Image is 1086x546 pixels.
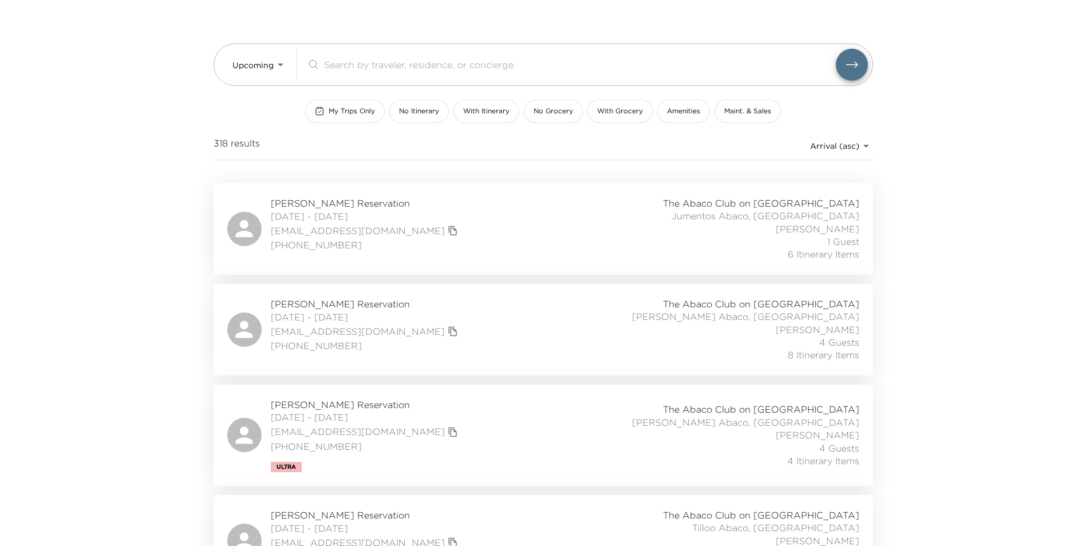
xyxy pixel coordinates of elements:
[776,323,859,336] span: [PERSON_NAME]
[714,100,781,123] button: Maint. & Sales
[445,424,461,440] button: copy primary member email
[271,522,461,535] span: [DATE] - [DATE]
[305,100,385,123] button: My Trips Only
[271,398,461,411] span: [PERSON_NAME] Reservation
[663,509,859,521] span: The Abaco Club on [GEOGRAPHIC_DATA]
[271,210,461,223] span: [DATE] - [DATE]
[271,425,445,438] a: [EMAIL_ADDRESS][DOMAIN_NAME]
[214,183,873,275] a: [PERSON_NAME] Reservation[DATE] - [DATE][EMAIL_ADDRESS][DOMAIN_NAME]copy primary member email[PHO...
[788,248,859,260] span: 6 Itinerary Items
[810,141,859,151] span: Arrival (asc)
[329,106,375,116] span: My Trips Only
[271,311,461,323] span: [DATE] - [DATE]
[597,106,643,116] span: With Grocery
[445,323,461,339] button: copy primary member email
[271,509,461,521] span: [PERSON_NAME] Reservation
[724,106,771,116] span: Maint. & Sales
[214,385,873,486] a: [PERSON_NAME] Reservation[DATE] - [DATE][EMAIL_ADDRESS][DOMAIN_NAME]copy primary member email[PHO...
[534,106,573,116] span: No Grocery
[271,325,445,338] a: [EMAIL_ADDRESS][DOMAIN_NAME]
[776,429,859,441] span: [PERSON_NAME]
[692,521,859,534] span: Tilloo Abaco, [GEOGRAPHIC_DATA]
[819,442,859,454] span: 4 Guests
[399,106,439,116] span: No Itinerary
[667,106,700,116] span: Amenities
[632,416,859,429] span: [PERSON_NAME] Abaco, [GEOGRAPHIC_DATA]
[524,100,583,123] button: No Grocery
[632,310,859,323] span: [PERSON_NAME] Abaco, [GEOGRAPHIC_DATA]
[663,403,859,416] span: The Abaco Club on [GEOGRAPHIC_DATA]
[788,349,859,361] span: 8 Itinerary Items
[463,106,510,116] span: With Itinerary
[214,284,873,375] a: [PERSON_NAME] Reservation[DATE] - [DATE][EMAIL_ADDRESS][DOMAIN_NAME]copy primary member email[PHO...
[776,223,859,235] span: [PERSON_NAME]
[663,298,859,310] span: The Abaco Club on [GEOGRAPHIC_DATA]
[271,298,461,310] span: [PERSON_NAME] Reservation
[657,100,710,123] button: Amenities
[819,336,859,349] span: 4 Guests
[445,223,461,239] button: copy primary member email
[271,197,461,209] span: [PERSON_NAME] Reservation
[324,58,836,71] input: Search by traveler, residence, or concierge
[271,239,461,251] span: [PHONE_NUMBER]
[587,100,653,123] button: With Grocery
[663,197,859,209] span: The Abaco Club on [GEOGRAPHIC_DATA]
[827,235,859,248] span: 1 Guest
[672,209,859,222] span: Jumentos Abaco, [GEOGRAPHIC_DATA]
[271,440,461,453] span: [PHONE_NUMBER]
[271,224,445,237] a: [EMAIL_ADDRESS][DOMAIN_NAME]
[389,100,449,123] button: No Itinerary
[271,411,461,424] span: [DATE] - [DATE]
[214,137,260,155] span: 318 results
[277,464,296,470] span: Ultra
[232,60,274,70] span: Upcoming
[271,339,461,352] span: [PHONE_NUMBER]
[787,454,859,467] span: 4 Itinerary Items
[453,100,519,123] button: With Itinerary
